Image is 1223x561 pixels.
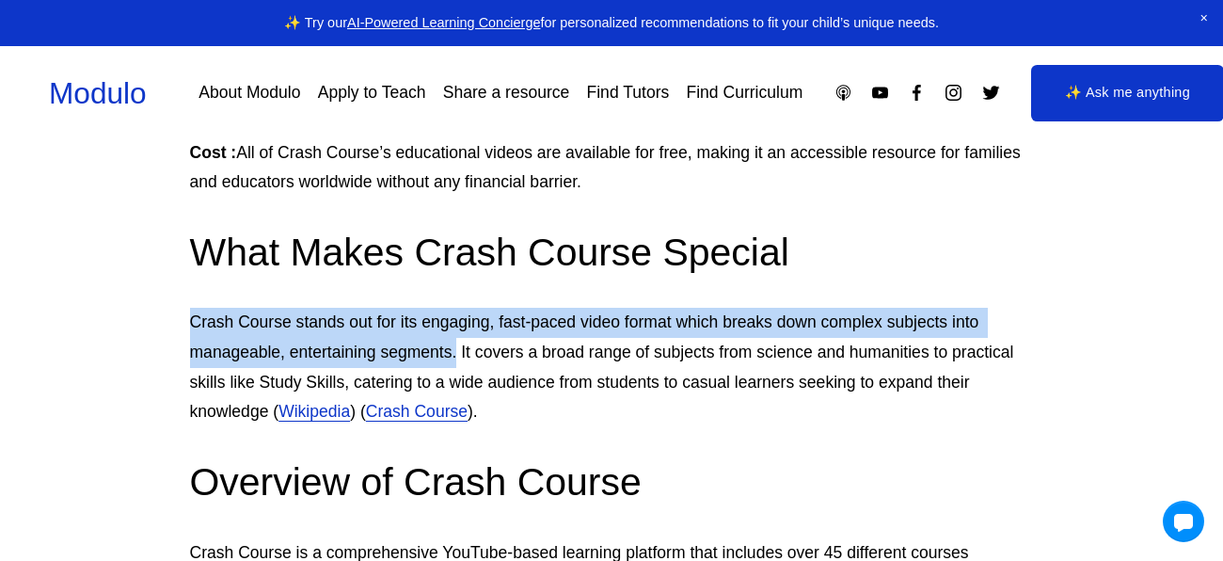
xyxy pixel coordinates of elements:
[347,15,540,30] a: AI-Powered Learning Concierge
[278,402,350,421] a: Wikipedia
[190,457,1034,508] h2: Overview of Crash Course
[318,76,426,109] a: Apply to Teach
[199,76,300,109] a: About Modulo
[686,76,802,109] a: Find Curriculum
[190,143,237,162] strong: Cost :
[443,76,570,109] a: Share a resource
[190,138,1034,198] p: All of Crash Course’s educational videos are available for free, making it an accessible resource...
[587,76,670,109] a: Find Tutors
[870,83,890,103] a: YouTube
[366,402,468,421] a: Crash Course
[834,83,853,103] a: Apple Podcasts
[981,83,1001,103] a: Twitter
[944,83,963,103] a: Instagram
[190,228,1034,279] h2: What Makes Crash Course Special
[907,83,927,103] a: Facebook
[190,308,1034,426] p: Crash Course stands out for its engaging, fast-paced video format which breaks down complex subje...
[49,76,147,110] a: Modulo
